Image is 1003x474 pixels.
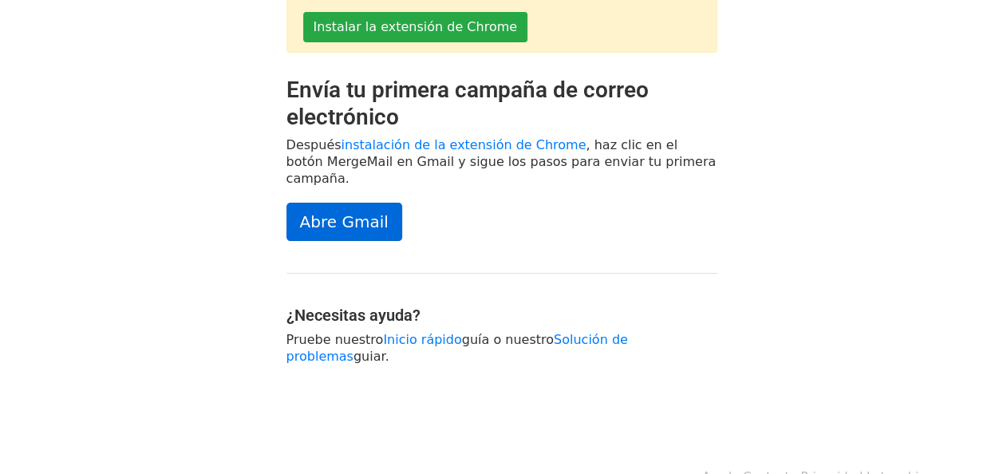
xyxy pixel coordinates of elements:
font: guía o nuestro [462,332,554,347]
h4: ¿Necesitas ayuda? [286,306,717,325]
font: guiar. [353,349,389,364]
a: Inicio rápido [383,332,461,347]
div: Widget de chat [923,397,1003,474]
h2: Envía tu primera campaña de correo electrónico [286,77,717,130]
a: Solución de problemas [286,332,628,364]
font: Después [286,137,342,152]
a: Abre Gmail [286,203,402,241]
iframe: Chat Widget [923,397,1003,474]
a: instalación de la extensión de Chrome [341,137,586,152]
font: , haz clic en el botón MergeMail en Gmail y sigue los pasos para enviar tu primera campaña. [286,137,717,186]
a: Instalar la extensión de Chrome [303,12,527,42]
font: Pruebe nuestro [286,332,384,347]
